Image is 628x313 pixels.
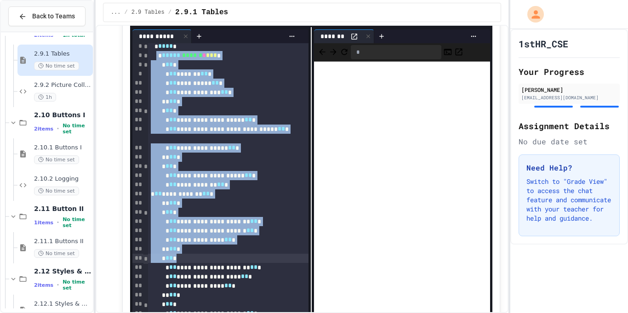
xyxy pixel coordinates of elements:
span: • [57,219,59,226]
div: [PERSON_NAME] [521,85,617,94]
span: Forward [329,46,338,57]
span: / [125,9,128,16]
span: / [168,9,171,16]
span: 2.9.1 Tables [34,50,91,58]
span: No time set [63,279,91,291]
span: No time set [63,216,91,228]
span: 2.10.2 Logging [34,175,91,183]
button: Back to Teams [8,6,86,26]
button: Refresh [340,47,349,58]
h2: Assignment Details [519,120,620,132]
span: No time set [63,123,91,135]
span: 1 items [34,220,53,226]
span: 2.11.1 Buttons II [34,238,91,245]
span: 2.10 Buttons I [34,111,91,119]
span: 2.9 Tables [131,9,165,16]
span: 2.9.2 Picture Collage [34,81,91,89]
div: No due date set [519,136,620,147]
h1: 1stHR_CSE [519,37,568,50]
span: No time set [34,62,79,70]
span: No time set [34,249,79,258]
span: Back to Teams [32,11,75,21]
span: 2.9.1 Tables [175,7,228,18]
span: • [57,281,59,289]
span: 2.10.1 Buttons I [34,144,91,152]
div: My Account [518,4,546,25]
button: Console [443,47,452,58]
span: 2.12.1 Styles & Colors [34,300,91,308]
p: Switch to "Grade View" to access the chat feature and communicate with your teacher for help and ... [526,177,612,223]
span: 2 items [34,282,53,288]
span: 2 items [34,126,53,132]
span: 1h [34,93,56,102]
span: No time set [34,187,79,195]
button: Open in new tab [454,47,463,58]
span: No time set [34,155,79,164]
span: ... [111,9,121,16]
h2: Your Progress [519,65,620,78]
span: 2.11 Button II [34,205,91,213]
span: Back [318,46,327,57]
span: 2.12 Styles & Colors [34,267,91,275]
div: [EMAIL_ADDRESS][DOMAIN_NAME] [521,94,617,101]
span: • [57,125,59,132]
h3: Need Help? [526,162,612,173]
